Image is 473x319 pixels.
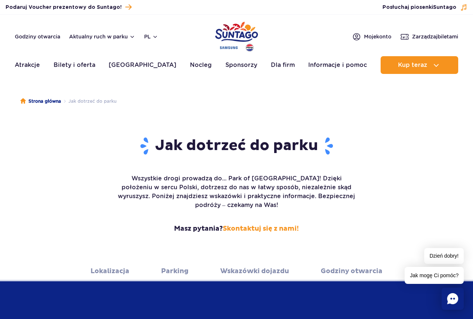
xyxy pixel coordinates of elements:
[91,261,129,281] a: Lokalizacja
[364,33,391,40] span: Moje konto
[424,248,464,264] span: Dzień dobry!
[116,224,357,233] strong: Masz pytania?
[215,18,258,52] a: Park of Poland
[6,4,122,11] span: Podaruj Voucher prezentowy do Suntago!
[69,34,135,40] button: Aktualny ruch w parku
[412,33,458,40] span: Zarządzaj biletami
[321,261,382,281] a: Godziny otwarcia
[61,98,116,105] li: Jak dotrzeć do parku
[400,32,458,41] a: Zarządzajbiletami
[352,32,391,41] a: Mojekonto
[442,288,464,310] div: Chat
[20,98,61,105] a: Strona główna
[161,261,188,281] a: Parking
[308,56,367,74] a: Informacje i pomoc
[398,62,427,68] span: Kup teraz
[6,2,132,12] a: Podaruj Voucher prezentowy do Suntago!
[54,56,95,74] a: Bilety i oferta
[15,33,60,40] a: Godziny otwarcia
[405,267,464,284] span: Jak mogę Ci pomóc?
[381,56,458,74] button: Kup teraz
[382,4,456,11] span: Posłuchaj piosenki
[116,136,357,156] h1: Jak dotrzeć do parku
[382,4,467,11] button: Posłuchaj piosenkiSuntago
[15,56,40,74] a: Atrakcje
[116,174,357,210] p: Wszystkie drogi prowadzą do... Park of [GEOGRAPHIC_DATA]! Dzięki położeniu w sercu Polski, dotrze...
[225,56,257,74] a: Sponsorzy
[433,5,456,10] span: Suntago
[220,261,289,281] a: Wskazówki dojazdu
[109,56,176,74] a: [GEOGRAPHIC_DATA]
[190,56,212,74] a: Nocleg
[223,224,299,233] a: Skontaktuj się z nami!
[271,56,295,74] a: Dla firm
[144,33,158,40] button: pl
